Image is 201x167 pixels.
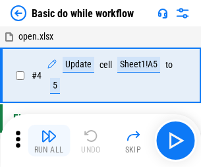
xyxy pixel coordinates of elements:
div: cell [100,60,112,70]
img: Support [158,8,168,18]
img: Settings menu [175,5,190,21]
img: Run All [41,128,57,144]
div: Sheet1!A5 [117,57,160,73]
img: Skip [125,128,141,144]
div: to [165,60,173,70]
div: Update [63,57,94,73]
div: Skip [125,146,142,154]
img: Main button [165,130,186,151]
span: # 4 [32,70,42,81]
span: open.xlsx [18,31,53,42]
div: Basic do while workflow [32,7,134,20]
button: Run All [28,125,70,156]
img: Back [11,5,26,21]
button: Skip [112,125,154,156]
div: Run All [34,146,64,154]
div: 5 [50,78,60,94]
